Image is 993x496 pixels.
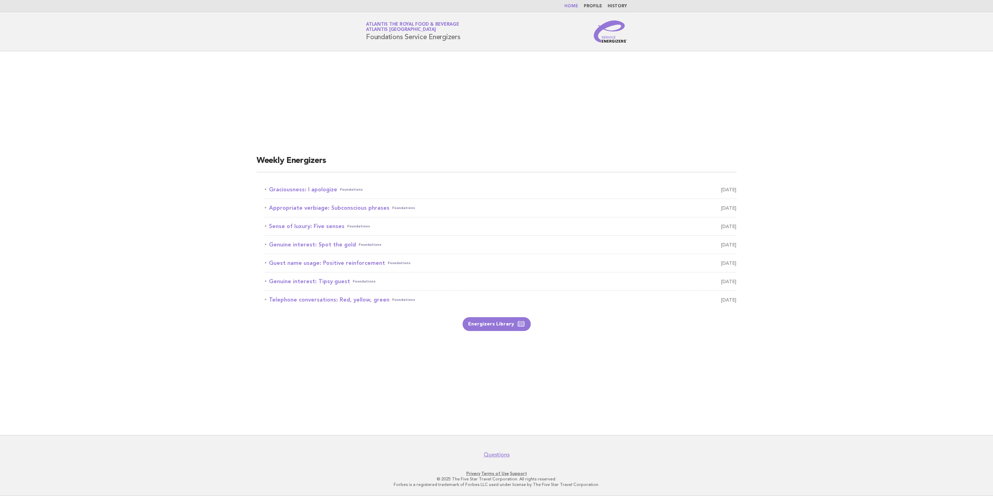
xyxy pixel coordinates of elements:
[721,240,736,250] span: [DATE]
[721,185,736,194] span: [DATE]
[721,277,736,286] span: [DATE]
[353,277,376,286] span: Foundations
[594,20,627,43] img: Service Energizers
[265,221,736,231] a: Sense of luxury: Five sensesFoundations [DATE]
[721,295,736,305] span: [DATE]
[721,258,736,268] span: [DATE]
[721,203,736,213] span: [DATE]
[257,155,736,172] h2: Weekly Energizers
[265,277,736,286] a: Genuine interest: Tipsy guestFoundations [DATE]
[347,221,370,231] span: Foundations
[484,451,510,458] a: Questions
[359,240,382,250] span: Foundations
[265,185,736,194] a: Graciousness: I apologizeFoundations [DATE]
[564,4,578,8] a: Home
[366,22,459,32] a: Atlantis the Royal Food & BeverageAtlantis [GEOGRAPHIC_DATA]
[265,258,736,268] a: Guest name usage: Positive reinforcementFoundations [DATE]
[265,295,736,305] a: Telephone conversations: Red, yellow, greenFoundations [DATE]
[510,471,527,476] a: Support
[466,471,480,476] a: Privacy
[285,482,708,487] p: Forbes is a registered trademark of Forbes LLC used under license by The Five Star Travel Corpora...
[481,471,509,476] a: Terms of Use
[265,240,736,250] a: Genuine interest: Spot the goldFoundations [DATE]
[608,4,627,8] a: History
[285,471,708,476] p: · ·
[721,221,736,231] span: [DATE]
[366,28,436,32] span: Atlantis [GEOGRAPHIC_DATA]
[584,4,602,8] a: Profile
[392,295,415,305] span: Foundations
[463,317,531,331] a: Energizers Library
[285,476,708,482] p: © 2025 The Five Star Travel Corporation. All rights reserved.
[340,185,363,194] span: Foundations
[265,203,736,213] a: Appropriate verbiage: Subconscious phrasesFoundations [DATE]
[392,203,415,213] span: Foundations
[388,258,411,268] span: Foundations
[366,23,460,41] h1: Foundations Service Energizers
